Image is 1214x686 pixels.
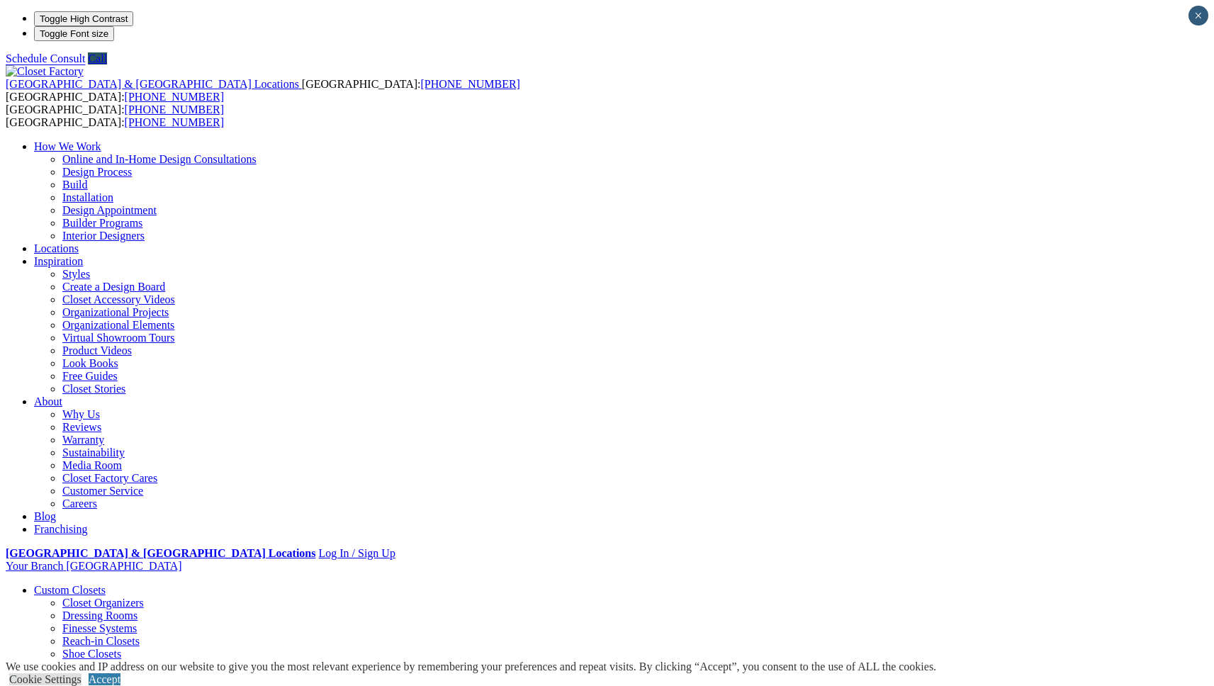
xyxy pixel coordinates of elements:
[62,153,257,165] a: Online and In-Home Design Consultations
[62,446,125,459] a: Sustainability
[34,395,62,407] a: About
[62,497,97,510] a: Careers
[420,78,519,90] a: [PHONE_NUMBER]
[34,510,56,522] a: Blog
[62,293,175,305] a: Closet Accessory Videos
[62,370,118,382] a: Free Guides
[6,52,85,64] a: Schedule Consult
[62,357,118,369] a: Look Books
[318,547,395,559] a: Log In / Sign Up
[125,116,224,128] a: [PHONE_NUMBER]
[34,584,106,596] a: Custom Closets
[89,673,120,685] a: Accept
[125,103,224,116] a: [PHONE_NUMBER]
[62,635,140,647] a: Reach-in Closets
[34,140,101,152] a: How We Work
[62,332,175,344] a: Virtual Showroom Tours
[62,609,137,622] a: Dressing Rooms
[62,597,144,609] a: Closet Organizers
[34,26,114,41] button: Toggle Font size
[6,65,84,78] img: Closet Factory
[62,268,90,280] a: Styles
[6,547,315,559] a: [GEOGRAPHIC_DATA] & [GEOGRAPHIC_DATA] Locations
[62,344,132,356] a: Product Videos
[62,281,165,293] a: Create a Design Board
[9,673,82,685] a: Cookie Settings
[62,306,169,318] a: Organizational Projects
[62,622,137,634] a: Finesse Systems
[6,560,182,572] a: Your Branch [GEOGRAPHIC_DATA]
[62,648,121,660] a: Shoe Closets
[88,52,107,64] a: Call
[34,242,79,254] a: Locations
[62,383,125,395] a: Closet Stories
[62,217,142,229] a: Builder Programs
[40,28,108,39] span: Toggle Font size
[6,78,520,103] span: [GEOGRAPHIC_DATA]: [GEOGRAPHIC_DATA]:
[62,191,113,203] a: Installation
[62,230,145,242] a: Interior Designers
[66,560,181,572] span: [GEOGRAPHIC_DATA]
[125,91,224,103] a: [PHONE_NUMBER]
[62,408,100,420] a: Why Us
[62,434,104,446] a: Warranty
[6,78,299,90] span: [GEOGRAPHIC_DATA] & [GEOGRAPHIC_DATA] Locations
[34,523,88,535] a: Franchising
[6,103,224,128] span: [GEOGRAPHIC_DATA]: [GEOGRAPHIC_DATA]:
[62,472,157,484] a: Closet Factory Cares
[62,319,174,331] a: Organizational Elements
[62,459,122,471] a: Media Room
[6,660,936,673] div: We use cookies and IP address on our website to give you the most relevant experience by remember...
[62,421,101,433] a: Reviews
[40,13,128,24] span: Toggle High Contrast
[34,11,133,26] button: Toggle High Contrast
[62,204,157,216] a: Design Appointment
[62,166,132,178] a: Design Process
[6,78,302,90] a: [GEOGRAPHIC_DATA] & [GEOGRAPHIC_DATA] Locations
[1188,6,1208,26] button: Close
[6,560,63,572] span: Your Branch
[62,485,143,497] a: Customer Service
[34,255,83,267] a: Inspiration
[62,179,88,191] a: Build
